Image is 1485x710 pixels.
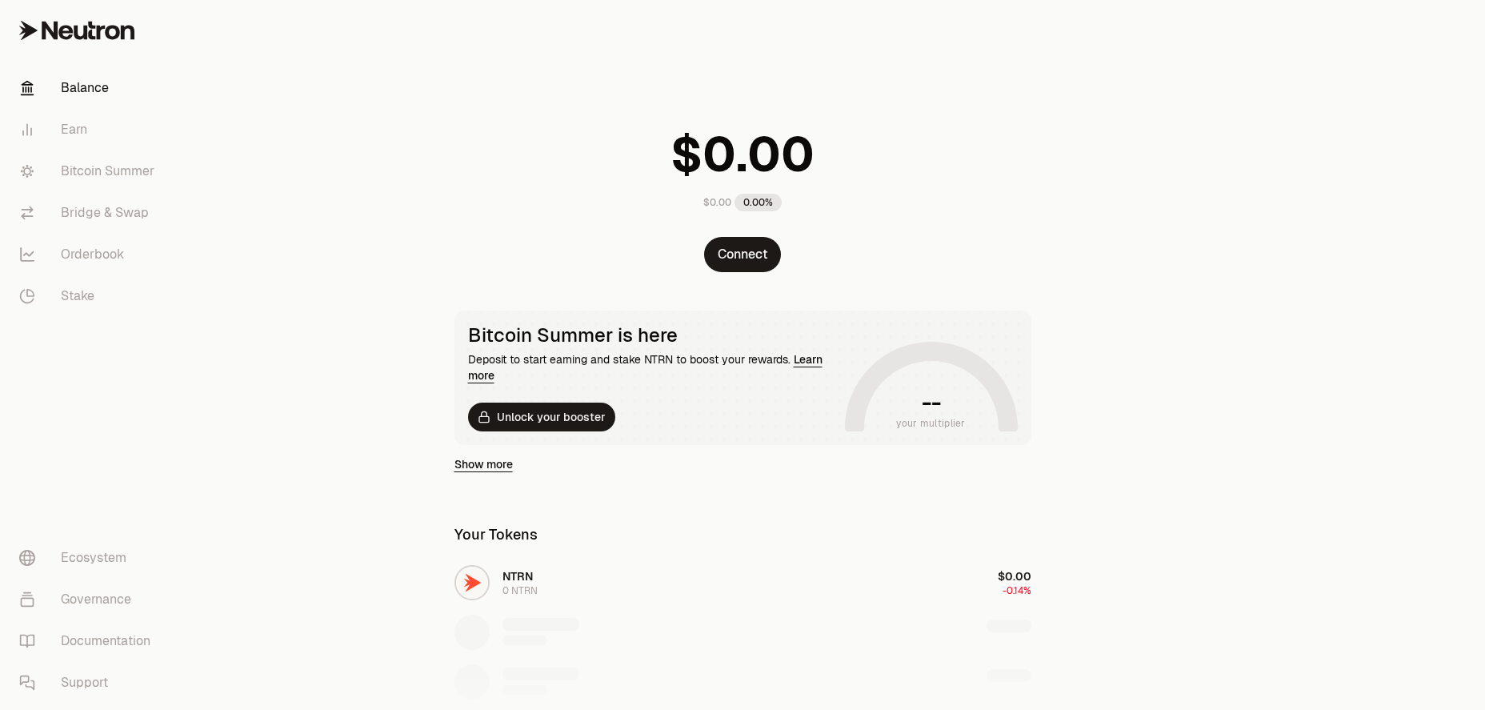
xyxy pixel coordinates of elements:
[704,237,781,272] button: Connect
[922,390,940,415] h1: --
[454,456,513,472] a: Show more
[6,662,173,704] a: Support
[734,194,782,211] div: 0.00%
[6,275,173,317] a: Stake
[6,620,173,662] a: Documentation
[6,192,173,234] a: Bridge & Swap
[896,415,966,431] span: your multiplier
[468,324,839,347] div: Bitcoin Summer is here
[6,150,173,192] a: Bitcoin Summer
[6,67,173,109] a: Balance
[468,403,615,431] button: Unlock your booster
[703,196,731,209] div: $0.00
[6,234,173,275] a: Orderbook
[6,537,173,579] a: Ecosystem
[6,579,173,620] a: Governance
[6,109,173,150] a: Earn
[454,523,538,546] div: Your Tokens
[468,351,839,383] div: Deposit to start earning and stake NTRN to boost your rewards.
